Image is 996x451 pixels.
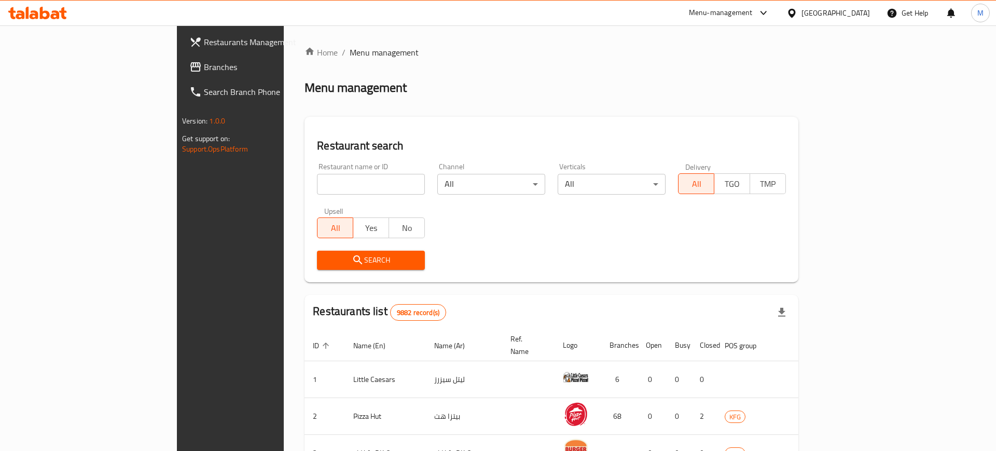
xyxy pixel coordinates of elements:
h2: Restaurant search [317,138,786,154]
span: Name (En) [353,339,399,352]
label: Upsell [324,207,343,214]
span: Search Branch Phone [204,86,335,98]
th: Closed [691,330,716,361]
a: Branches [181,54,343,79]
img: Pizza Hut [563,401,589,427]
a: Restaurants Management [181,30,343,54]
span: 1.0.0 [209,114,225,128]
span: ID [313,339,333,352]
th: Busy [667,330,691,361]
th: Logo [555,330,601,361]
span: KFG [725,411,745,423]
label: Delivery [685,163,711,170]
span: All [322,221,349,236]
td: Pizza Hut [345,398,426,435]
span: Branches [204,61,335,73]
td: Little Caesars [345,361,426,398]
button: All [678,173,714,194]
th: Open [638,330,667,361]
h2: Restaurants list [313,304,446,321]
h2: Menu management [305,79,407,96]
button: TGO [714,173,750,194]
td: 6 [601,361,638,398]
span: Yes [357,221,385,236]
span: TGO [718,176,746,192]
td: 68 [601,398,638,435]
div: All [558,174,666,195]
span: TMP [754,176,782,192]
td: 0 [638,398,667,435]
li: / [342,46,345,59]
div: [GEOGRAPHIC_DATA] [801,7,870,19]
button: Yes [353,217,389,238]
span: POS group [725,339,770,352]
td: ليتل سيزرز [426,361,502,398]
img: Little Caesars [563,364,589,390]
span: Get support on: [182,132,230,145]
span: All [683,176,710,192]
button: No [389,217,425,238]
a: Search Branch Phone [181,79,343,104]
div: All [437,174,545,195]
span: No [393,221,421,236]
td: 0 [691,361,716,398]
span: Ref. Name [510,333,542,358]
span: Version: [182,114,208,128]
span: M [977,7,984,19]
button: TMP [750,173,786,194]
span: Restaurants Management [204,36,335,48]
span: Name (Ar) [434,339,478,352]
div: Export file [769,300,794,325]
span: 9882 record(s) [391,308,446,318]
div: Total records count [390,304,446,321]
td: 2 [691,398,716,435]
nav: breadcrumb [305,46,798,59]
td: بيتزا هت [426,398,502,435]
td: 0 [667,398,691,435]
span: Search [325,254,417,267]
td: 0 [667,361,691,398]
span: Menu management [350,46,419,59]
div: Menu-management [689,7,753,19]
button: Search [317,251,425,270]
a: Support.OpsPlatform [182,142,248,156]
button: All [317,217,353,238]
td: 0 [638,361,667,398]
input: Search for restaurant name or ID.. [317,174,425,195]
th: Branches [601,330,638,361]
